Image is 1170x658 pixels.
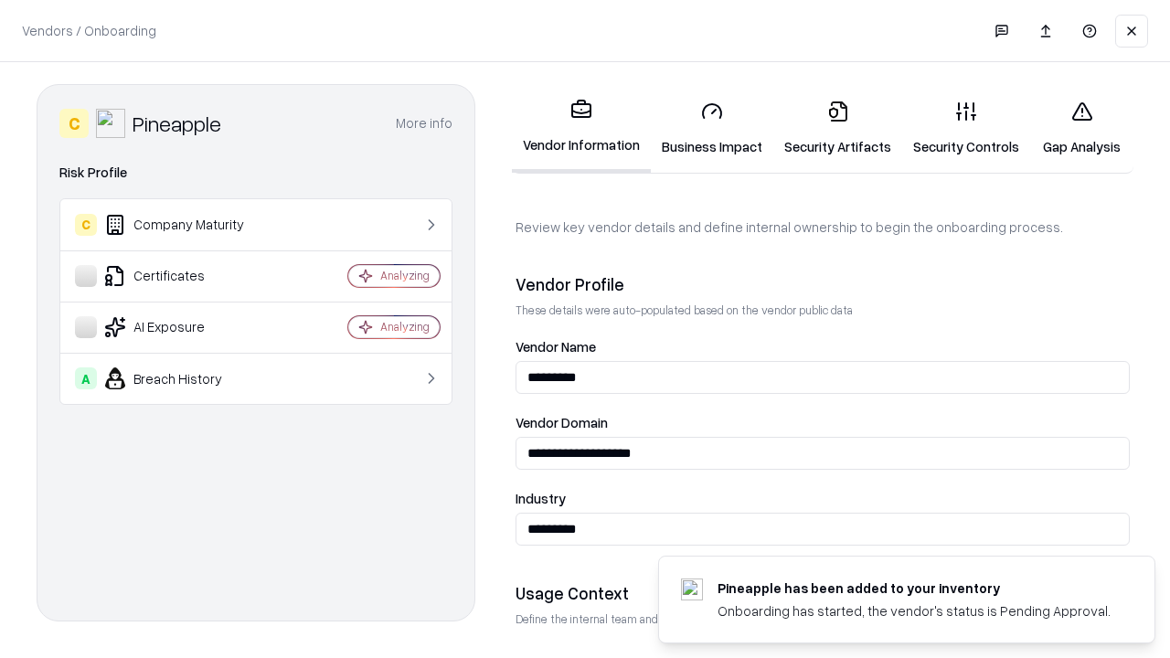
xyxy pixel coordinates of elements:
p: Review key vendor details and define internal ownership to begin the onboarding process. [516,218,1130,237]
div: C [59,109,89,138]
div: Usage Context [516,582,1130,604]
p: These details were auto-populated based on the vendor public data [516,302,1130,318]
label: Vendor Name [516,340,1130,354]
div: Vendor Profile [516,273,1130,295]
div: Analyzing [380,268,430,283]
div: Risk Profile [59,162,452,184]
img: pineappleenergy.com [681,578,703,600]
label: Industry [516,492,1130,505]
div: Analyzing [380,319,430,334]
button: More info [396,107,452,140]
label: Vendor Domain [516,416,1130,430]
div: AI Exposure [75,316,293,338]
div: Onboarding has started, the vendor's status is Pending Approval. [718,601,1111,621]
div: Breach History [75,367,293,389]
p: Vendors / Onboarding [22,21,156,40]
a: Security Artifacts [773,86,902,171]
a: Business Impact [651,86,773,171]
p: Define the internal team and reason for using this vendor. This helps assess business relevance a... [516,611,1130,627]
a: Vendor Information [512,84,651,173]
div: Pineapple has been added to your inventory [718,578,1111,598]
div: Certificates [75,265,293,287]
div: Company Maturity [75,214,293,236]
a: Security Controls [902,86,1030,171]
div: Pineapple [133,109,221,138]
div: A [75,367,97,389]
img: Pineapple [96,109,125,138]
a: Gap Analysis [1030,86,1133,171]
div: C [75,214,97,236]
